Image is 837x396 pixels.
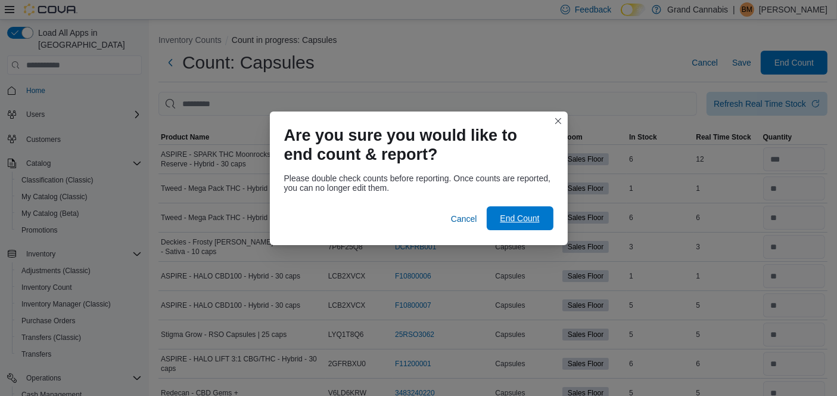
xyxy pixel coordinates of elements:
button: End Count [487,206,553,230]
button: Closes this modal window [551,114,565,128]
span: Cancel [451,213,477,225]
span: End Count [500,212,539,224]
button: Cancel [446,207,482,231]
h1: Are you sure you would like to end count & report? [284,126,544,164]
div: Please double check counts before reporting. Once counts are reported, you can no longer edit them. [284,174,553,193]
